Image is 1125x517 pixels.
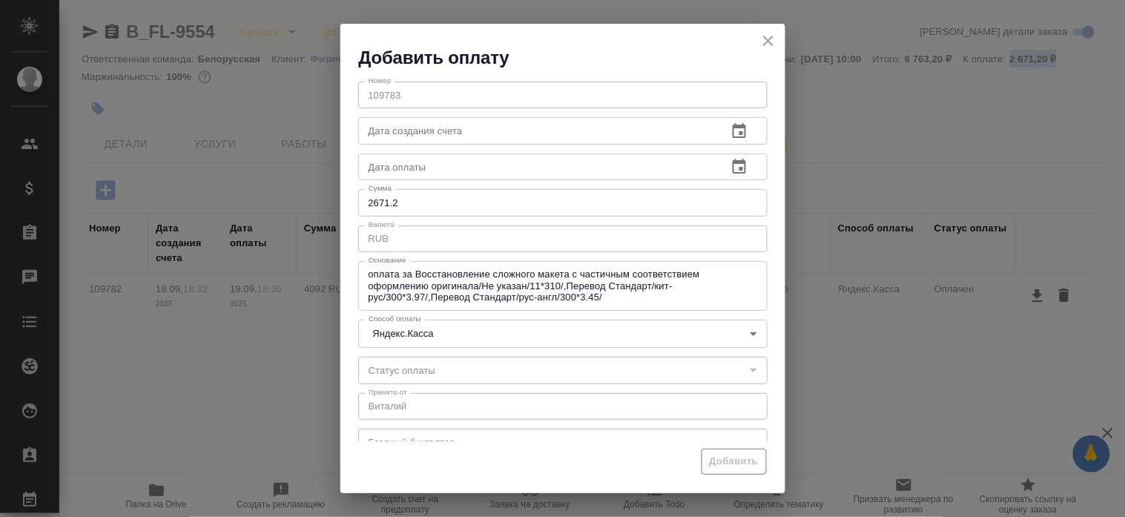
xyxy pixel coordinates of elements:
[358,320,768,348] div: Яндекс.Касса
[369,327,438,340] button: Яндекс.Касса
[369,269,757,303] textarea: оплата за Восстановление сложного макета с частичным соответствием оформлению оригинала/Не указан...
[369,401,757,412] textarea: Виталий
[757,30,779,52] button: close
[358,357,768,383] div: ​
[369,233,757,244] textarea: RUB
[359,46,785,70] h2: Добавить оплату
